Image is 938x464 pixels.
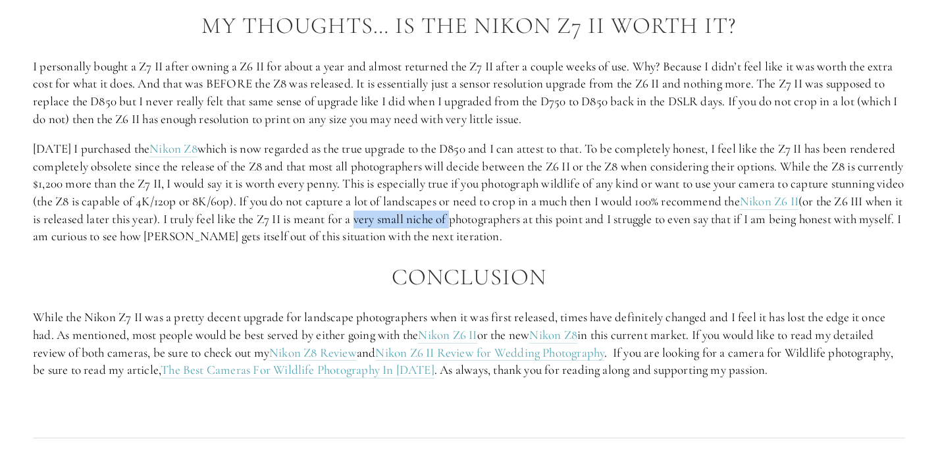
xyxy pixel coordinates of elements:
[418,327,477,344] a: Nikon Z6 II
[375,345,604,361] a: Nikon Z6 II Review for Wedding Photography
[33,140,905,245] p: [DATE] I purchased the which is now regarded as the true upgrade to the D850 and I can attest to ...
[33,13,905,39] h2: My Thoughts… Is The Nikon Z7 II Worth It?
[33,58,905,128] p: I personally bought a Z7 II after owning a Z6 II for about a year and almost returned the Z7 II a...
[161,362,434,378] a: The Best Cameras For Wildlife Photography In [DATE]
[529,327,577,344] a: Nikon Z8
[740,193,798,210] a: Nikon Z6 II
[33,265,905,290] h2: Conclusion
[33,309,905,378] p: While the Nikon Z7 II was a pretty decent upgrade for landscape photographers when it was first r...
[149,141,197,157] a: Nikon Z8
[269,345,357,361] a: Nikon Z8 Review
